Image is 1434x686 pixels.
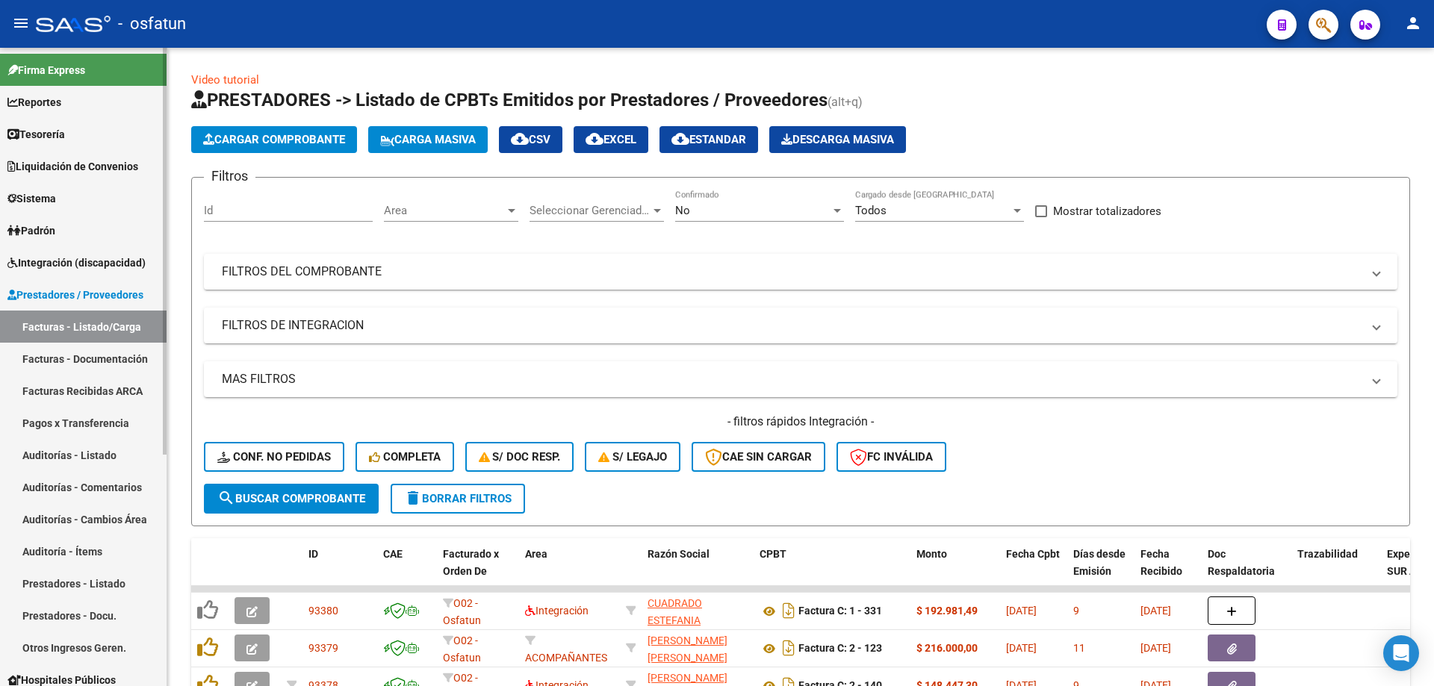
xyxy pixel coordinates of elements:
[308,605,338,617] span: 93380
[598,450,667,464] span: S/ legajo
[1073,605,1079,617] span: 9
[779,599,798,623] i: Descargar documento
[648,634,727,664] span: [PERSON_NAME] [PERSON_NAME]
[659,126,758,153] button: Estandar
[1404,14,1422,32] mat-icon: person
[769,126,906,153] button: Descarga Masiva
[1053,202,1161,220] span: Mostrar totalizadores
[118,7,186,40] span: - osfatun
[7,62,85,78] span: Firma Express
[519,538,620,604] datatable-header-cell: Area
[585,442,680,472] button: S/ legajo
[443,548,499,577] span: Facturado x Orden De
[384,204,505,217] span: Area
[7,222,55,239] span: Padrón
[1073,642,1085,654] span: 11
[1202,538,1291,604] datatable-header-cell: Doc Respaldatoria
[1135,538,1202,604] datatable-header-cell: Fecha Recibido
[675,204,690,217] span: No
[7,126,65,143] span: Tesorería
[586,133,636,146] span: EXCEL
[779,636,798,660] i: Descargar documento
[642,538,754,604] datatable-header-cell: Razón Social
[511,133,550,146] span: CSV
[1140,548,1182,577] span: Fecha Recibido
[7,255,146,271] span: Integración (discapacidad)
[836,442,946,472] button: FC Inválida
[692,442,825,472] button: CAE SIN CARGAR
[916,605,978,617] strong: $ 192.981,49
[356,442,454,472] button: Completa
[465,442,574,472] button: S/ Doc Resp.
[769,126,906,153] app-download-masive: Descarga masiva de comprobantes (adjuntos)
[781,133,894,146] span: Descarga Masiva
[525,634,607,681] span: ACOMPAÑANTES TERAPEUTICOS
[586,130,603,148] mat-icon: cloud_download
[443,634,481,681] span: O02 - Osfatun Propio
[7,158,138,175] span: Liquidación de Convenios
[916,642,978,654] strong: $ 216.000,00
[760,548,786,560] span: CPBT
[217,450,331,464] span: Conf. no pedidas
[499,126,562,153] button: CSV
[1140,605,1171,617] span: [DATE]
[910,538,1000,604] datatable-header-cell: Monto
[525,548,547,560] span: Area
[308,548,318,560] span: ID
[671,130,689,148] mat-icon: cloud_download
[12,14,30,32] mat-icon: menu
[705,450,812,464] span: CAE SIN CARGAR
[1291,538,1381,604] datatable-header-cell: Trazabilidad
[308,642,338,654] span: 93379
[391,484,525,514] button: Borrar Filtros
[222,264,1362,280] mat-panel-title: FILTROS DEL COMPROBANTE
[437,538,519,604] datatable-header-cell: Facturado x Orden De
[302,538,377,604] datatable-header-cell: ID
[204,361,1397,397] mat-expansion-panel-header: MAS FILTROS
[222,317,1362,334] mat-panel-title: FILTROS DE INTEGRACION
[1208,548,1275,577] span: Doc Respaldatoria
[191,90,828,110] span: PRESTADORES -> Listado de CPBTs Emitidos por Prestadores / Proveedores
[443,597,481,643] span: O02 - Osfatun Propio
[1006,548,1060,560] span: Fecha Cpbt
[204,442,344,472] button: Conf. no pedidas
[1140,642,1171,654] span: [DATE]
[404,492,512,505] span: Borrar Filtros
[1000,538,1067,604] datatable-header-cell: Fecha Cpbt
[222,371,1362,387] mat-panel-title: MAS FILTROS
[7,94,61,110] span: Reportes
[648,548,710,560] span: Razón Social
[855,204,887,217] span: Todos
[368,126,488,153] button: Carga Masiva
[530,204,651,217] span: Seleccionar Gerenciador
[1067,538,1135,604] datatable-header-cell: Días desde Emisión
[191,73,259,87] a: Video tutorial
[203,133,345,146] span: Cargar Comprobante
[850,450,933,464] span: FC Inválida
[204,254,1397,290] mat-expansion-panel-header: FILTROS DEL COMPROBANTE
[574,126,648,153] button: EXCEL
[1297,548,1358,560] span: Trazabilidad
[204,166,255,187] h3: Filtros
[798,643,882,655] strong: Factura C: 2 - 123
[7,190,56,207] span: Sistema
[1006,642,1037,654] span: [DATE]
[383,548,403,560] span: CAE
[828,95,863,109] span: (alt+q)
[511,130,529,148] mat-icon: cloud_download
[380,133,476,146] span: Carga Masiva
[217,489,235,507] mat-icon: search
[648,595,748,626] div: 27385523179
[377,538,437,604] datatable-header-cell: CAE
[479,450,561,464] span: S/ Doc Resp.
[754,538,910,604] datatable-header-cell: CPBT
[204,484,379,514] button: Buscar Comprobante
[1073,548,1126,577] span: Días desde Emisión
[798,605,882,617] strong: Factura C: 1 - 331
[217,492,365,505] span: Buscar Comprobante
[369,450,441,464] span: Completa
[1383,635,1419,671] div: Open Intercom Messenger
[1006,605,1037,617] span: [DATE]
[204,308,1397,343] mat-expansion-panel-header: FILTROS DE INTEGRACION
[404,489,422,507] mat-icon: delete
